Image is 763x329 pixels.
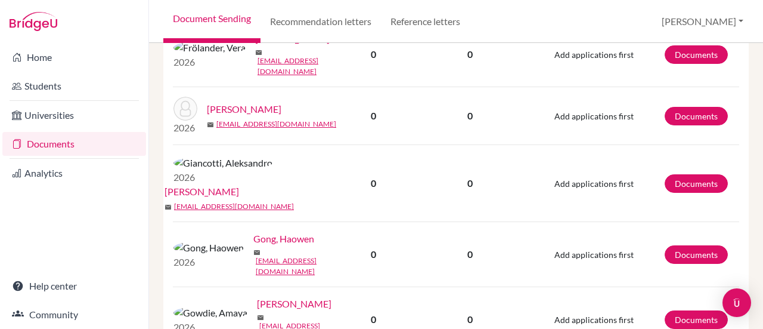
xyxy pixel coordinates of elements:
[2,303,146,327] a: Community
[257,297,331,311] a: [PERSON_NAME]
[2,132,146,156] a: Documents
[554,50,634,60] span: Add applications first
[253,232,314,246] a: Gong, Haowen
[415,312,525,327] p: 0
[371,110,376,121] b: 0
[207,102,281,116] a: [PERSON_NAME]
[2,274,146,298] a: Help center
[253,249,260,256] span: mail
[371,177,376,189] b: 0
[665,174,728,193] a: Documents
[173,306,247,320] img: Gowdie, Amaya
[173,97,197,121] img: Frowein, Lenni
[554,111,634,121] span: Add applications first
[415,109,525,123] p: 0
[554,315,634,325] span: Add applications first
[415,247,525,262] p: 0
[173,41,246,55] img: Frölander, Vera
[10,12,57,31] img: Bridge-U
[165,204,172,211] span: mail
[256,256,342,277] a: [EMAIL_ADDRESS][DOMAIN_NAME]
[665,310,728,329] a: Documents
[554,250,634,260] span: Add applications first
[665,245,728,264] a: Documents
[173,170,272,185] p: 2026
[173,255,244,269] p: 2026
[258,56,342,77] a: [EMAIL_ADDRESS][DOMAIN_NAME]
[216,119,336,130] a: [EMAIL_ADDRESS][DOMAIN_NAME]
[2,161,146,185] a: Analytics
[554,179,634,189] span: Add applications first
[415,176,525,190] p: 0
[371,313,376,325] b: 0
[2,45,146,69] a: Home
[371,48,376,60] b: 0
[722,288,751,317] div: Open Intercom Messenger
[165,185,239,199] a: [PERSON_NAME]
[207,121,214,128] span: mail
[2,103,146,127] a: Universities
[257,314,264,321] span: mail
[2,74,146,98] a: Students
[255,49,262,56] span: mail
[173,156,272,170] img: Giancotti, Aleksandro
[173,241,244,255] img: Gong, Haowen
[371,248,376,260] b: 0
[665,107,728,125] a: Documents
[174,201,294,212] a: [EMAIL_ADDRESS][DOMAIN_NAME]
[173,55,246,69] p: 2026
[415,47,525,62] p: 0
[665,45,728,64] a: Documents
[173,121,197,135] p: 2026
[656,10,749,33] button: [PERSON_NAME]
